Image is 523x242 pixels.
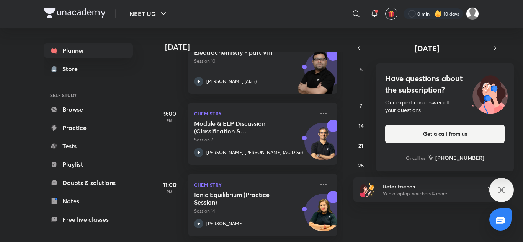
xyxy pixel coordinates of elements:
p: Session 10 [194,58,314,65]
abbr: September 7, 2025 [360,102,362,109]
button: September 28, 2025 [355,159,367,171]
button: September 14, 2025 [355,119,367,132]
div: Our expert can answer all your questions [385,99,505,114]
p: Chemistry [194,180,314,189]
a: Company Logo [44,8,106,19]
p: Or call us [406,154,425,161]
button: NEET UG [125,6,173,21]
h4: Have questions about the subscription? [385,73,505,96]
button: September 7, 2025 [355,99,367,112]
img: Avatar [305,127,342,164]
abbr: September 14, 2025 [358,122,364,129]
a: Free live classes [44,212,133,227]
h5: Ionic Equilibrium (Practice Session) [194,191,289,206]
p: Win a laptop, vouchers & more [383,190,477,197]
h5: 11:00 [154,180,185,189]
p: [PERSON_NAME] [PERSON_NAME] (ACiD Sir) [206,149,303,156]
h6: [PHONE_NUMBER] [435,154,484,162]
img: referral [360,182,375,197]
h6: Refer friends [383,182,477,190]
p: [PERSON_NAME] [206,220,244,227]
h5: Electrochemistry - part VIII [194,49,289,56]
button: [DATE] [364,43,490,54]
a: Store [44,61,133,76]
abbr: September 21, 2025 [358,142,363,149]
a: Doubts & solutions [44,175,133,190]
img: Avatar [305,198,342,235]
span: [DATE] [415,43,440,54]
img: Company Logo [44,8,106,18]
img: ttu_illustration_new.svg [466,73,514,114]
img: avatar [388,10,395,17]
img: Mahi Singh [466,7,479,20]
img: streak [434,10,442,18]
p: Session 14 [194,208,314,214]
p: Chemistry [194,109,314,118]
div: Store [62,64,82,73]
p: PM [154,118,185,123]
h4: [DATE] [165,42,345,52]
h6: SELF STUDY [44,89,133,102]
button: Get a call from us [385,125,505,143]
h5: Module & ELP Discussion (Classification & Nomenclature, IUPAC) [194,120,289,135]
a: Practice [44,120,133,135]
h5: 9:00 [154,109,185,118]
button: September 21, 2025 [355,139,367,151]
img: unacademy [295,49,337,101]
a: [PHONE_NUMBER] [428,154,484,162]
p: Session 7 [194,136,314,143]
p: PM [154,189,185,194]
abbr: September 28, 2025 [358,162,364,169]
abbr: Sunday [360,66,363,73]
a: Notes [44,193,133,209]
a: Planner [44,43,133,58]
button: avatar [385,8,397,20]
a: Tests [44,138,133,154]
a: Browse [44,102,133,117]
a: Playlist [44,157,133,172]
p: [PERSON_NAME] (Akm) [206,78,257,85]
